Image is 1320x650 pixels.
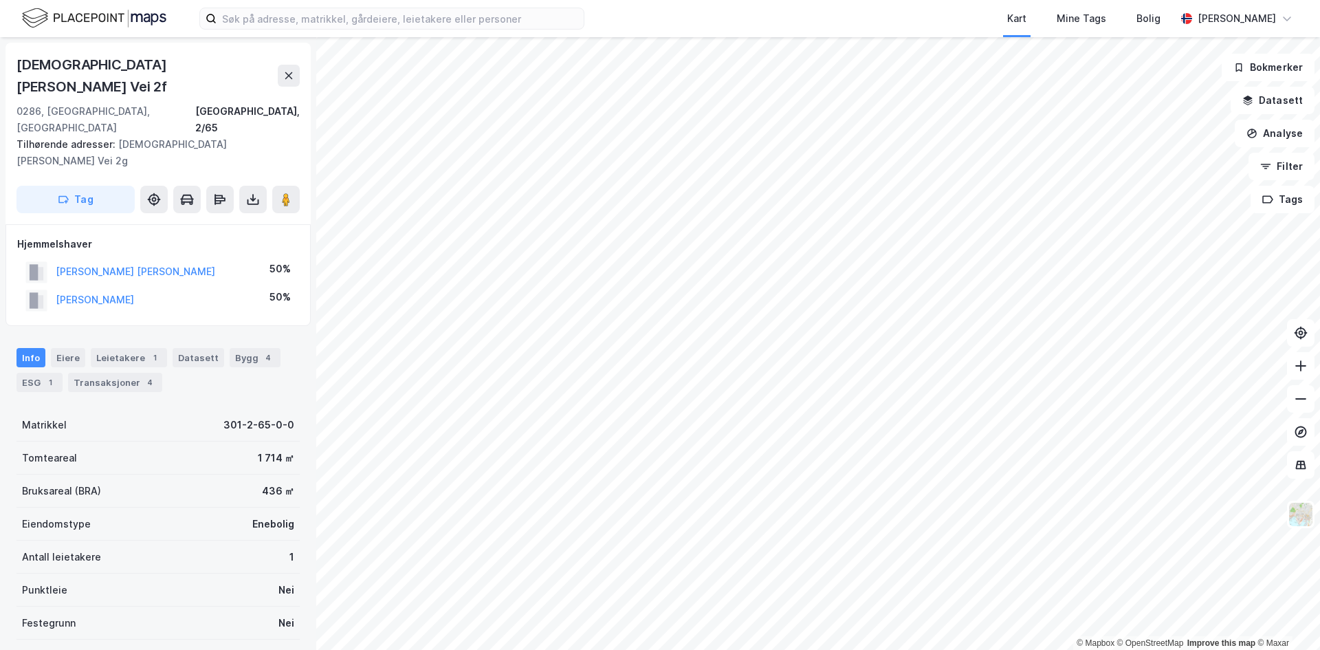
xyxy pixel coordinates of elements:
[1198,10,1276,27] div: [PERSON_NAME]
[22,516,91,532] div: Eiendomstype
[223,417,294,433] div: 301-2-65-0-0
[91,348,167,367] div: Leietakere
[1117,638,1184,648] a: OpenStreetMap
[22,615,76,631] div: Festegrunn
[258,450,294,466] div: 1 714 ㎡
[22,549,101,565] div: Antall leietakere
[1251,186,1314,213] button: Tags
[22,483,101,499] div: Bruksareal (BRA)
[262,483,294,499] div: 436 ㎡
[16,54,278,98] div: [DEMOGRAPHIC_DATA][PERSON_NAME] Vei 2f
[22,417,67,433] div: Matrikkel
[143,376,157,389] div: 4
[16,136,289,169] div: [DEMOGRAPHIC_DATA][PERSON_NAME] Vei 2g
[252,516,294,532] div: Enebolig
[1231,87,1314,114] button: Datasett
[1251,584,1320,650] iframe: Chat Widget
[217,8,584,29] input: Søk på adresse, matrikkel, gårdeiere, leietakere eller personer
[43,376,57,389] div: 1
[17,236,299,252] div: Hjemmelshaver
[148,351,162,365] div: 1
[195,103,300,136] div: [GEOGRAPHIC_DATA], 2/65
[173,348,224,367] div: Datasett
[16,186,135,213] button: Tag
[1136,10,1160,27] div: Bolig
[16,138,118,150] span: Tilhørende adresser:
[278,582,294,598] div: Nei
[289,549,294,565] div: 1
[16,348,45,367] div: Info
[269,261,291,277] div: 50%
[1077,638,1114,648] a: Mapbox
[1288,501,1314,528] img: Z
[16,373,63,392] div: ESG
[1248,153,1314,180] button: Filter
[278,615,294,631] div: Nei
[1251,584,1320,650] div: Kontrollprogram for chat
[230,348,280,367] div: Bygg
[16,103,195,136] div: 0286, [GEOGRAPHIC_DATA], [GEOGRAPHIC_DATA]
[1007,10,1026,27] div: Kart
[22,6,166,30] img: logo.f888ab2527a4732fd821a326f86c7f29.svg
[51,348,85,367] div: Eiere
[261,351,275,365] div: 4
[1187,638,1255,648] a: Improve this map
[22,450,77,466] div: Tomteareal
[68,373,162,392] div: Transaksjoner
[22,582,67,598] div: Punktleie
[1057,10,1106,27] div: Mine Tags
[1222,54,1314,81] button: Bokmerker
[1235,120,1314,147] button: Analyse
[269,289,291,305] div: 50%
